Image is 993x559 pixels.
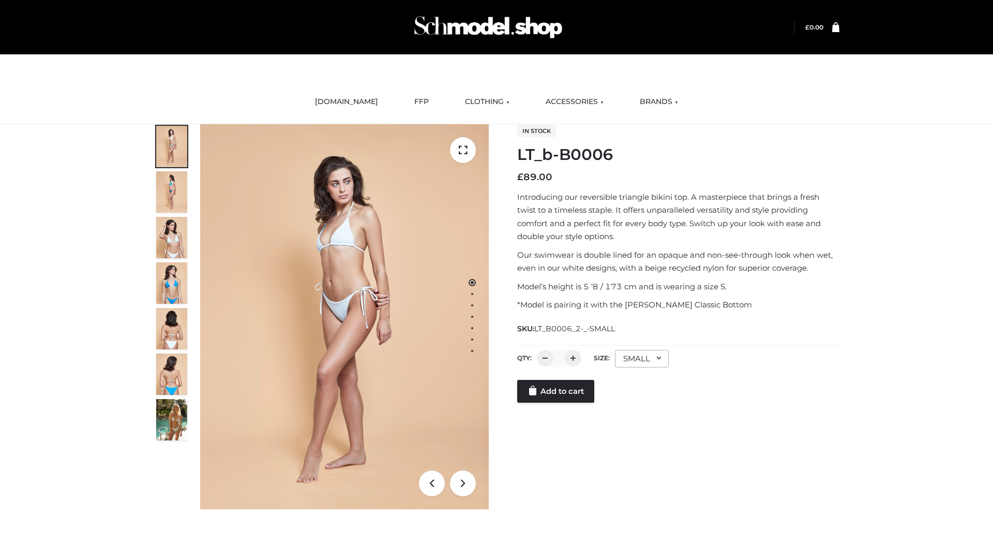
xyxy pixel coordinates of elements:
img: ArielClassicBikiniTop_CloudNine_AzureSky_OW114ECO_1-scaled.jpg [156,126,187,167]
img: Schmodel Admin 964 [411,7,566,48]
span: SKU: [517,322,616,335]
span: £ [517,171,523,183]
span: LT_B0006_2-_-SMALL [534,324,615,333]
span: In stock [517,125,556,137]
a: £0.00 [805,23,823,31]
p: Model’s height is 5 ‘8 / 173 cm and is wearing a size S. [517,280,839,293]
img: ArielClassicBikiniTop_CloudNine_AzureSky_OW114ECO_2-scaled.jpg [156,171,187,213]
img: ArielClassicBikiniTop_CloudNine_AzureSky_OW114ECO_3-scaled.jpg [156,217,187,258]
p: *Model is pairing it with the [PERSON_NAME] Classic Bottom [517,298,839,312]
bdi: 89.00 [517,171,552,183]
bdi: 0.00 [805,23,823,31]
a: ACCESSORIES [538,91,611,113]
h1: LT_b-B0006 [517,145,839,164]
img: ArielClassicBikiniTop_CloudNine_AzureSky_OW114ECO_1 [200,124,489,509]
a: BRANDS [632,91,686,113]
label: QTY: [517,354,532,362]
p: Introducing our reversible triangle bikini top. A masterpiece that brings a fresh twist to a time... [517,190,839,243]
label: Size: [594,354,610,362]
img: ArielClassicBikiniTop_CloudNine_AzureSky_OW114ECO_4-scaled.jpg [156,262,187,304]
a: CLOTHING [457,91,517,113]
a: [DOMAIN_NAME] [307,91,386,113]
a: FFP [407,91,437,113]
img: ArielClassicBikiniTop_CloudNine_AzureSky_OW114ECO_7-scaled.jpg [156,308,187,349]
img: Arieltop_CloudNine_AzureSky2.jpg [156,399,187,440]
span: £ [805,23,809,31]
div: SMALL [615,350,669,367]
a: Add to cart [517,380,594,403]
img: ArielClassicBikiniTop_CloudNine_AzureSky_OW114ECO_8-scaled.jpg [156,354,187,395]
p: Our swimwear is double lined for an opaque and non-see-through look when wet, even in our white d... [517,248,839,275]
